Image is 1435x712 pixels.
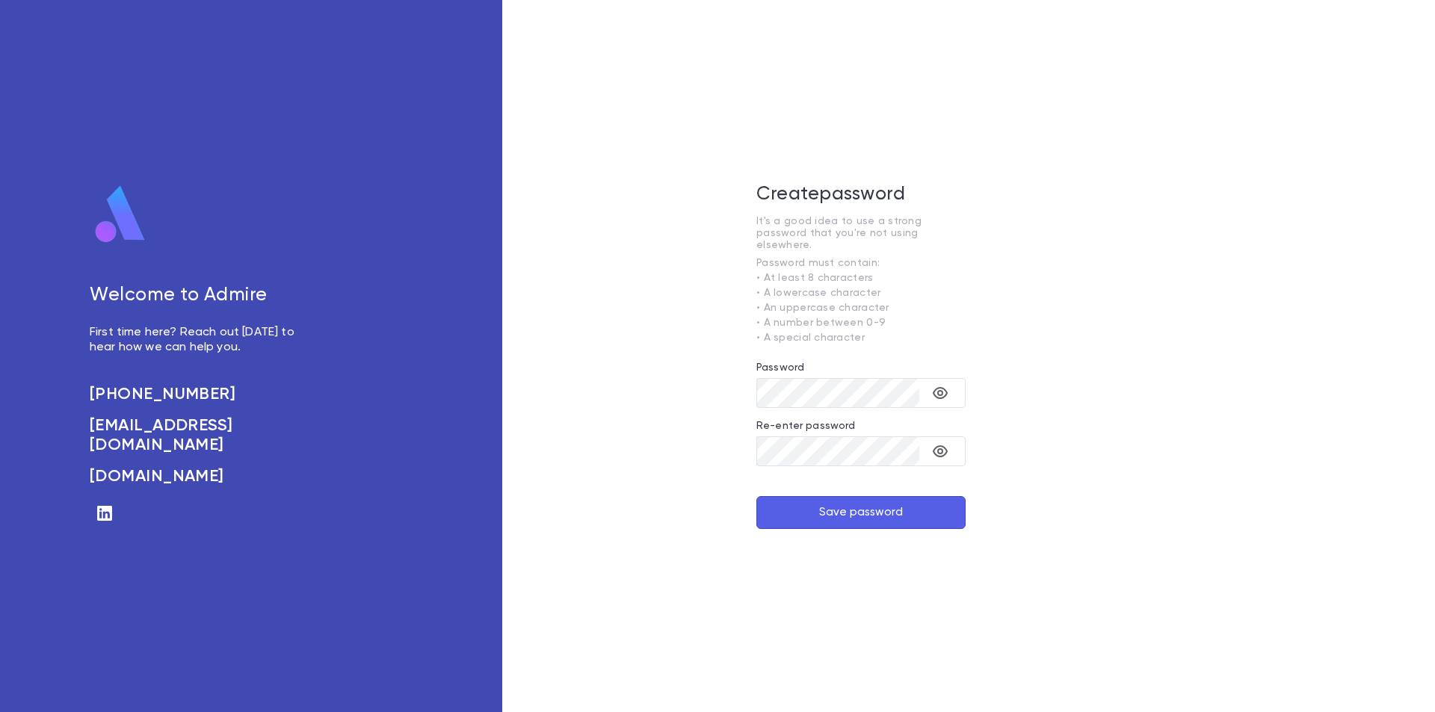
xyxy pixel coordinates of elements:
[90,385,311,404] a: [PHONE_NUMBER]
[90,185,151,244] img: logo
[756,257,966,269] p: Password must contain:
[756,302,966,314] p: • An uppercase character
[756,332,966,344] p: • A special character
[90,285,311,307] h5: Welcome to Admire
[90,416,311,455] a: [EMAIL_ADDRESS][DOMAIN_NAME]
[756,184,966,206] h5: Create password
[756,287,966,299] p: • A lowercase character
[90,325,311,355] p: First time here? Reach out [DATE] to hear how we can help you.
[925,378,955,408] button: toggle password visibility
[90,467,311,486] a: [DOMAIN_NAME]
[756,317,966,329] p: • A number between 0-9
[756,215,966,251] p: It's a good idea to use a strong password that you're not using elsewhere.
[756,362,804,374] label: Password
[925,436,955,466] button: toggle password visibility
[756,272,966,284] p: • At least 8 characters
[756,420,855,432] label: Re-enter password
[756,496,966,529] button: Save password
